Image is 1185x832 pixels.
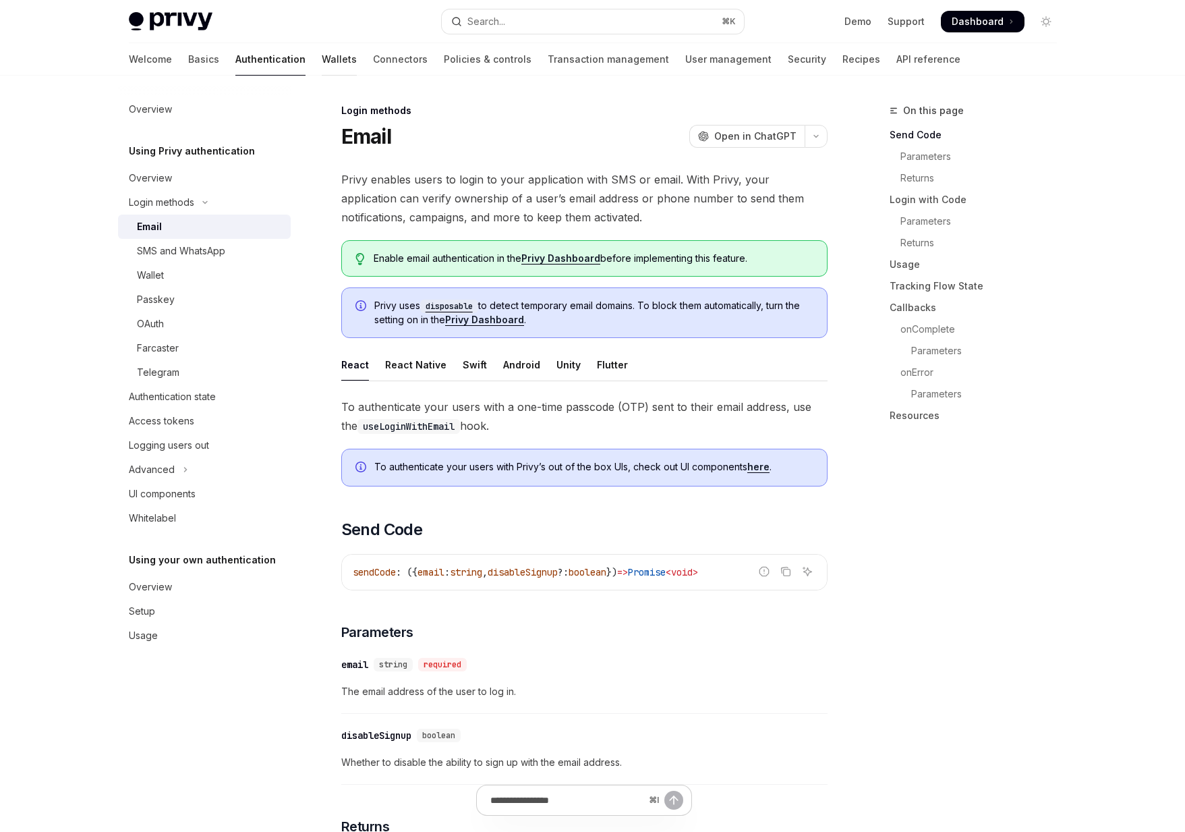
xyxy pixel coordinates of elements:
[118,482,291,506] a: UI components
[137,316,164,332] div: OAuth
[118,166,291,190] a: Overview
[374,460,813,474] span: To authenticate your users with Privy’s out of the box UIs, check out UI components .
[118,336,291,360] a: Farcaster
[129,437,209,453] div: Logging users out
[422,730,455,741] span: boolean
[129,143,255,159] h5: Using Privy authentication
[890,405,1068,426] a: Resources
[896,43,960,76] a: API reference
[188,43,219,76] a: Basics
[129,170,172,186] div: Overview
[118,623,291,648] a: Usage
[671,566,693,578] span: void
[118,457,291,482] button: Toggle Advanced section
[373,43,428,76] a: Connectors
[118,599,291,623] a: Setup
[503,349,540,381] div: Android
[890,254,1068,275] a: Usage
[379,659,407,670] span: string
[396,566,417,578] span: : ({
[118,312,291,336] a: OAuth
[941,11,1024,32] a: Dashboard
[890,189,1068,211] a: Login with Code
[463,349,487,381] div: Swift
[341,623,413,642] span: Parameters
[628,566,666,578] span: Promise
[488,566,558,578] span: disableSignup
[890,275,1068,297] a: Tracking Flow State
[417,566,444,578] span: email
[890,297,1068,318] a: Callbacks
[890,211,1068,232] a: Parameters
[129,413,194,429] div: Access tokens
[129,552,276,568] h5: Using your own authentication
[118,97,291,121] a: Overview
[890,362,1068,383] a: onError
[788,43,826,76] a: Security
[137,292,175,308] div: Passkey
[355,300,369,314] svg: Info
[890,146,1068,167] a: Parameters
[685,43,772,76] a: User management
[420,300,478,311] a: disposable
[129,389,216,405] div: Authentication state
[450,566,482,578] span: string
[341,397,828,435] span: To authenticate your users with a one-time passcode (OTP) sent to their email address, use the hook.
[341,104,828,117] div: Login methods
[118,263,291,287] a: Wallet
[118,190,291,215] button: Toggle Login methods section
[689,125,805,148] button: Open in ChatGPT
[129,579,172,595] div: Overview
[118,385,291,409] a: Authentication state
[353,566,396,578] span: sendCode
[420,300,478,313] code: disposable
[569,566,606,578] span: boolean
[844,15,871,28] a: Demo
[482,566,488,578] span: ,
[444,43,531,76] a: Policies & controls
[606,566,617,578] span: })
[693,566,698,578] span: >
[118,360,291,385] a: Telegram
[1035,11,1057,32] button: Toggle dark mode
[664,791,683,810] button: Send message
[490,785,643,815] input: Ask a question...
[137,267,164,283] div: Wallet
[442,9,744,34] button: Open search
[722,16,736,27] span: ⌘ K
[385,349,446,381] div: React Native
[322,43,357,76] a: Wallets
[777,563,794,580] button: Copy the contents from the code block
[137,340,179,356] div: Farcaster
[556,349,581,381] div: Unity
[374,299,813,327] span: Privy uses to detect temporary email domains. To block them automatically, turn the setting on in...
[341,658,368,671] div: email
[888,15,925,28] a: Support
[129,194,194,211] div: Login methods
[118,215,291,239] a: Email
[129,486,196,502] div: UI components
[341,754,828,771] span: Whether to disable the ability to sign up with the email address.
[129,603,155,619] div: Setup
[890,232,1068,254] a: Returns
[617,566,628,578] span: =>
[355,462,369,475] svg: Info
[890,167,1068,189] a: Returns
[235,43,306,76] a: Authentication
[129,510,176,526] div: Whitelabel
[129,43,172,76] a: Welcome
[467,13,505,30] div: Search...
[137,243,225,259] div: SMS and WhatsApp
[445,314,524,326] a: Privy Dashboard
[799,563,816,580] button: Ask AI
[341,684,828,700] span: The email address of the user to log in.
[129,628,158,644] div: Usage
[521,252,600,265] a: Privy Dashboard
[666,566,671,578] span: <
[118,506,291,530] a: Whitelabel
[129,462,175,478] div: Advanced
[558,566,569,578] span: ?:
[418,658,467,671] div: required
[755,563,773,580] button: Report incorrect code
[341,519,423,540] span: Send Code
